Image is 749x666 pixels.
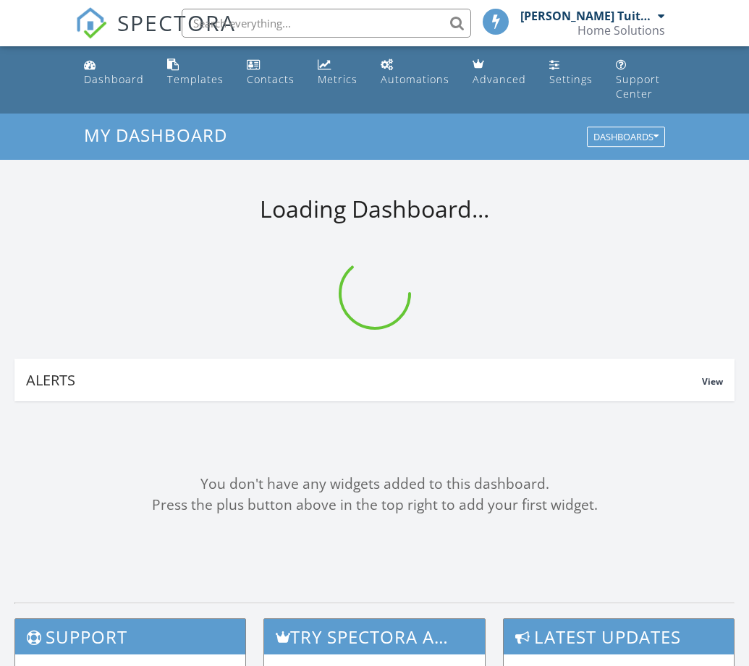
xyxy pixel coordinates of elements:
[161,52,229,93] a: Templates
[610,52,672,108] a: Support Center
[75,20,236,50] a: SPECTORA
[587,127,665,148] button: Dashboards
[549,72,593,86] div: Settings
[504,619,734,654] h3: Latest Updates
[14,474,735,495] div: You don't have any widgets added to this dashboard.
[84,123,227,147] span: My Dashboard
[381,72,449,86] div: Automations
[78,52,150,93] a: Dashboard
[520,9,654,23] div: [PERSON_NAME] Tuitu'u
[616,72,660,101] div: Support Center
[318,72,357,86] div: Metrics
[117,7,236,38] span: SPECTORA
[84,72,144,86] div: Dashboard
[577,23,665,38] div: Home Solutions
[543,52,598,93] a: Settings
[26,370,702,390] div: Alerts
[182,9,471,38] input: Search everything...
[375,52,455,93] a: Automations (Basic)
[15,619,245,654] h3: Support
[75,7,107,39] img: The Best Home Inspection Software - Spectora
[241,52,300,93] a: Contacts
[14,495,735,516] div: Press the plus button above in the top right to add your first widget.
[593,132,659,142] div: Dashboards
[312,52,363,93] a: Metrics
[467,52,532,93] a: Advanced
[702,375,723,388] span: View
[473,72,526,86] div: Advanced
[167,72,224,86] div: Templates
[264,619,486,654] h3: Try spectora advanced [DATE]
[247,72,295,86] div: Contacts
